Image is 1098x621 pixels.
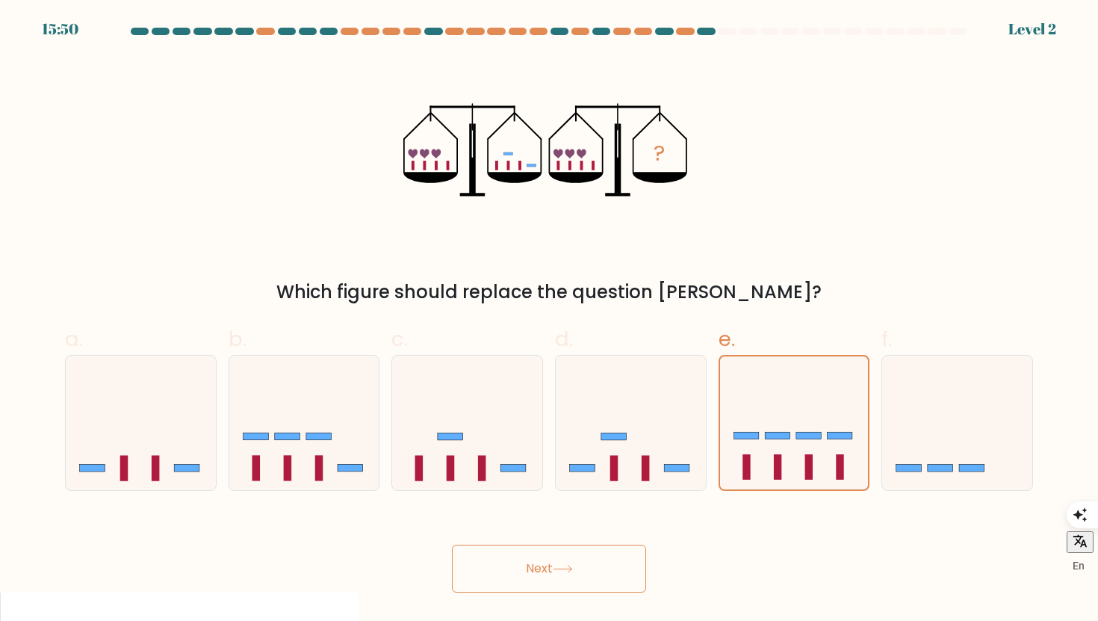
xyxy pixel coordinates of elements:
[654,138,666,168] tspan: ?
[391,324,408,353] span: c.
[719,324,735,353] span: e.
[555,324,573,353] span: d.
[452,545,646,593] button: Next
[42,18,78,40] div: 15:50
[74,279,1024,306] div: Which figure should replace the question [PERSON_NAME]?
[881,324,892,353] span: f.
[65,324,83,353] span: a.
[1008,18,1056,40] div: Level 2
[229,324,246,353] span: b.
